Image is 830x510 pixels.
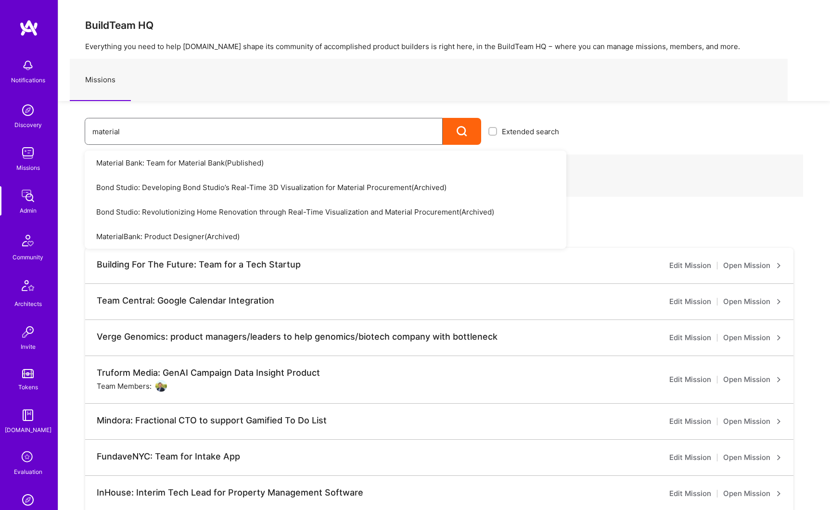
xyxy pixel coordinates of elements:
[723,374,782,385] a: Open Mission
[92,119,435,144] input: What type of mission are you looking for?
[776,455,782,460] i: icon ArrowRight
[97,368,320,378] div: Truform Media: GenAI Campaign Data Insight Product
[723,332,782,344] a: Open Mission
[723,488,782,499] a: Open Mission
[18,56,38,75] img: bell
[16,163,40,173] div: Missions
[97,487,363,498] div: InHouse: Interim Tech Lead for Property Management Software
[13,252,43,262] div: Community
[85,151,566,175] a: Material Bank: Team for Material Bank(Published)
[155,380,167,392] img: User Avatar
[14,120,42,130] div: Discovery
[97,259,301,270] div: Building For The Future: Team for a Tech Startup
[18,186,38,205] img: admin teamwork
[85,175,566,200] a: Bond Studio: Developing Bond Studio’s Real-Time 3D Visualization for Material Procurement(Archived)
[19,448,37,467] i: icon SelectionTeam
[97,331,498,342] div: Verge Genomics: product managers/leaders to help genomics/biotech company with bottleneck
[776,491,782,497] i: icon ArrowRight
[97,380,167,392] div: Team Members:
[669,260,711,271] a: Edit Mission
[21,342,36,352] div: Invite
[97,415,327,426] div: Mindora: Fractional CTO to support Gamified To Do List
[502,127,559,137] span: Extended search
[18,101,38,120] img: discovery
[669,332,711,344] a: Edit Mission
[723,416,782,427] a: Open Mission
[97,295,274,306] div: Team Central: Google Calendar Integration
[97,451,240,462] div: FundaveNYC: Team for Intake App
[85,19,803,31] h3: BuildTeam HQ
[776,299,782,305] i: icon ArrowRight
[19,19,38,37] img: logo
[723,452,782,463] a: Open Mission
[70,59,131,101] a: Missions
[18,322,38,342] img: Invite
[669,374,711,385] a: Edit Mission
[14,299,42,309] div: Architects
[18,382,38,392] div: Tokens
[776,263,782,268] i: icon ArrowRight
[669,416,711,427] a: Edit Mission
[723,260,782,271] a: Open Mission
[776,419,782,424] i: icon ArrowRight
[11,75,45,85] div: Notifications
[669,452,711,463] a: Edit Mission
[18,406,38,425] img: guide book
[22,369,34,378] img: tokens
[16,276,39,299] img: Architects
[723,296,782,307] a: Open Mission
[16,229,39,252] img: Community
[5,425,51,435] div: [DOMAIN_NAME]
[18,490,38,510] img: Admin Search
[14,467,42,477] div: Evaluation
[85,224,566,249] a: MaterialBank: Product Designer(Archived)
[669,296,711,307] a: Edit Mission
[457,126,468,137] i: icon Search
[20,205,37,216] div: Admin
[18,143,38,163] img: teamwork
[85,41,803,51] p: Everything you need to help [DOMAIN_NAME] shape its community of accomplished product builders is...
[776,335,782,341] i: icon ArrowRight
[776,377,782,382] i: icon ArrowRight
[85,200,566,224] a: Bond Studio: Revolutionizing Home Renovation through Real-Time Visualization and Material Procure...
[669,488,711,499] a: Edit Mission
